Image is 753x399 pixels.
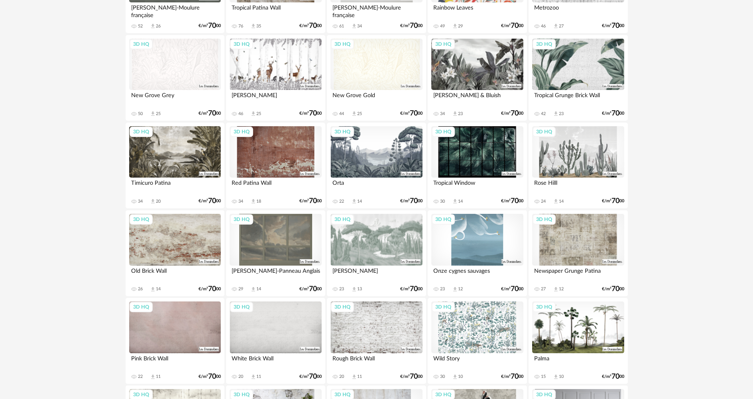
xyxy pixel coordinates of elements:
a: 3D HQ Timicuro Patina 34 Download icon 20 €/m²7000 [126,123,224,209]
div: [PERSON_NAME] & Bluish [431,90,523,106]
div: €/m² 00 [299,198,322,204]
div: 20 [156,199,161,204]
span: 70 [611,111,619,116]
div: 3D HQ [331,302,354,312]
span: Download icon [150,198,156,204]
div: €/m² 00 [501,23,523,29]
span: Download icon [553,286,559,292]
a: 3D HQ [PERSON_NAME] 46 Download icon 25 €/m²7000 [226,35,325,121]
div: 3D HQ [230,302,253,312]
div: 30 [440,199,445,204]
div: 3D HQ [230,127,253,137]
div: €/m² 00 [501,374,523,379]
div: €/m² 00 [501,198,523,204]
div: 3D HQ [432,214,455,225]
a: 3D HQ Orta 22 Download icon 14 €/m²7000 [327,123,426,209]
div: 76 [238,23,243,29]
span: Download icon [553,198,559,204]
div: 23 [559,111,564,117]
div: 11 [357,374,362,379]
div: 3D HQ [331,214,354,225]
div: €/m² 00 [602,374,624,379]
div: 52 [138,23,143,29]
div: €/m² 00 [501,111,523,116]
div: 14 [256,286,261,292]
div: €/m² 00 [299,286,322,292]
div: €/m² 00 [400,374,423,379]
a: 3D HQ Rough Brick Wall 20 Download icon 11 €/m²7000 [327,298,426,384]
div: 26 [138,286,143,292]
span: Download icon [351,23,357,29]
span: 70 [410,198,418,204]
span: 70 [611,374,619,379]
a: 3D HQ [PERSON_NAME]-Panneau Anglais 29 Download icon 14 €/m²7000 [226,210,325,296]
span: Download icon [250,374,256,380]
div: 34 [440,111,445,117]
div: Old Brick Wall [129,266,221,282]
span: 70 [309,374,317,379]
span: Download icon [250,111,256,117]
a: 3D HQ New Grove Grey 50 Download icon 25 €/m²7000 [126,35,224,121]
a: 3D HQ Tropical Grunge Brick Wall 42 Download icon 23 €/m²7000 [529,35,627,121]
div: Wild Story [431,353,523,369]
span: 70 [611,286,619,292]
div: 34 [238,199,243,204]
div: 3D HQ [432,302,455,312]
div: €/m² 00 [400,23,423,29]
div: 11 [256,374,261,379]
div: 3D HQ [130,214,153,225]
a: 3D HQ Onze cygnes sauvages 23 Download icon 12 €/m²7000 [428,210,527,296]
a: 3D HQ Palma 15 Download icon 10 €/m²7000 [529,298,627,384]
div: Orta [330,178,422,194]
div: 25 [156,111,161,117]
div: 25 [256,111,261,117]
div: 61 [339,23,344,29]
a: 3D HQ Rose Hilll 24 Download icon 14 €/m²7000 [529,123,627,209]
div: Rainbow Leaves [431,2,523,18]
div: €/m² 00 [602,286,624,292]
a: 3D HQ Wild Story 30 Download icon 10 €/m²7000 [428,298,527,384]
div: €/m² 00 [602,198,624,204]
div: 20 [339,374,344,379]
div: €/m² 00 [299,111,322,116]
span: 70 [611,23,619,29]
div: 13 [357,286,362,292]
div: 20 [238,374,243,379]
div: Newspaper Grunge Patina [532,266,624,282]
span: Download icon [250,23,256,29]
span: 70 [511,286,519,292]
div: 12 [458,286,463,292]
div: €/m² 00 [602,111,624,116]
div: 12 [559,286,564,292]
a: 3D HQ White Brick Wall 20 Download icon 11 €/m²7000 [226,298,325,384]
a: 3D HQ [PERSON_NAME] 23 Download icon 13 €/m²7000 [327,210,426,296]
div: Timicuro Patina [129,178,221,194]
span: Download icon [452,23,458,29]
div: 29 [238,286,243,292]
span: 70 [410,374,418,379]
a: 3D HQ New Grove Gold 44 Download icon 25 €/m²7000 [327,35,426,121]
div: €/m² 00 [400,198,423,204]
div: Rose Hilll [532,178,624,194]
span: Download icon [351,198,357,204]
span: 70 [208,23,216,29]
span: Download icon [150,286,156,292]
span: Download icon [250,286,256,292]
div: White Brick Wall [230,353,321,369]
div: 27 [559,23,564,29]
div: [PERSON_NAME] [230,90,321,106]
div: 49 [440,23,445,29]
div: 3D HQ [331,127,354,137]
div: €/m² 00 [602,23,624,29]
div: 46 [541,23,546,29]
div: €/m² 00 [199,198,221,204]
div: 3D HQ [533,302,556,312]
div: 3D HQ [432,39,455,49]
div: €/m² 00 [199,286,221,292]
div: 15 [541,374,546,379]
div: 24 [541,199,546,204]
span: 70 [511,374,519,379]
div: €/m² 00 [199,111,221,116]
span: 70 [309,23,317,29]
div: Metrozoo [532,2,624,18]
